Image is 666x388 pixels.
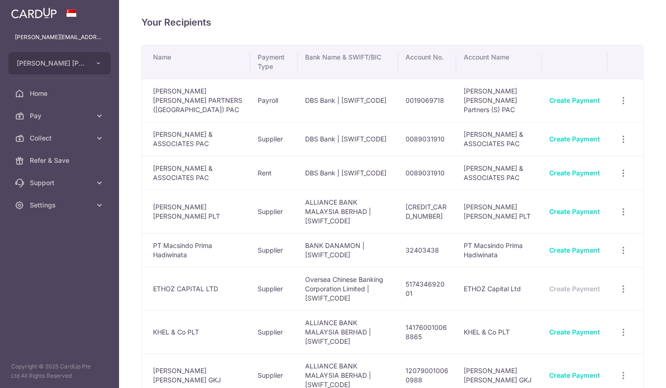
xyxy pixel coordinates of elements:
[398,45,456,79] th: Account No.
[398,79,456,122] td: 0019069718
[398,233,456,267] td: 32403438
[398,310,456,354] td: 141760010068865
[398,156,456,190] td: 0089031910
[142,122,250,156] td: [PERSON_NAME] & ASSOCIATES PAC
[298,190,398,233] td: ALLIANCE BANK MALAYSIA BERHAD | [SWIFT_CODE]
[456,156,542,190] td: [PERSON_NAME] & ASSOCIATES PAC
[398,190,456,233] td: [CREDIT_CARD_NUMBER]
[142,310,250,354] td: KHEL & Co PLT
[298,45,398,79] th: Bank Name & SWIFT/BIC
[142,45,250,79] th: Name
[15,33,104,42] p: [PERSON_NAME][EMAIL_ADDRESS][DOMAIN_NAME]
[250,156,298,190] td: Rent
[456,79,542,122] td: [PERSON_NAME] [PERSON_NAME] Partners (S) PAC
[250,122,298,156] td: Supplier
[298,233,398,267] td: BANK DANAMON | [SWIFT_CODE]
[398,122,456,156] td: 0089031910
[549,135,600,143] a: Create Payment
[142,233,250,267] td: PT Macsindo Prima Hadiwinata
[30,156,91,165] span: Refer & Save
[549,207,600,215] a: Create Payment
[298,122,398,156] td: DBS Bank | [SWIFT_CODE]
[142,156,250,190] td: [PERSON_NAME] & ASSOCIATES PAC
[30,89,91,98] span: Home
[250,190,298,233] td: Supplier
[142,79,250,122] td: [PERSON_NAME] [PERSON_NAME] PARTNERS ([GEOGRAPHIC_DATA]) PAC
[250,79,298,122] td: Payroll
[549,169,600,177] a: Create Payment
[456,267,542,310] td: ETHOZ Capital Ltd
[456,310,542,354] td: KHEL & Co PLT
[30,134,91,143] span: Collect
[298,156,398,190] td: DBS Bank | [SWIFT_CODE]
[8,52,111,74] button: [PERSON_NAME] [PERSON_NAME] PARTNERS ([GEOGRAPHIC_DATA]) PAC
[11,7,57,19] img: CardUp
[549,328,600,336] a: Create Payment
[549,246,600,254] a: Create Payment
[30,111,91,120] span: Pay
[298,310,398,354] td: ALLIANCE BANK MALAYSIA BERHAD | [SWIFT_CODE]
[250,233,298,267] td: Supplier
[17,59,86,68] span: [PERSON_NAME] [PERSON_NAME] PARTNERS ([GEOGRAPHIC_DATA]) PAC
[298,267,398,310] td: Oversea Chinese Banking Corporation Limited | [SWIFT_CODE]
[142,267,250,310] td: ETHOZ CAPITAL LTD
[456,45,542,79] th: Account Name
[250,310,298,354] td: Supplier
[549,96,600,104] a: Create Payment
[141,15,644,30] h4: Your Recipients
[298,79,398,122] td: DBS Bank | [SWIFT_CODE]
[398,267,456,310] td: 517434692001
[250,45,298,79] th: Payment Type
[456,122,542,156] td: [PERSON_NAME] & ASSOCIATES PAC
[142,190,250,233] td: [PERSON_NAME] [PERSON_NAME] PLT
[456,233,542,267] td: PT Macsindo Prima Hadiwinata
[30,178,91,187] span: Support
[30,201,91,210] span: Settings
[549,371,600,379] a: Create Payment
[456,190,542,233] td: [PERSON_NAME] [PERSON_NAME] PLT
[250,267,298,310] td: Supplier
